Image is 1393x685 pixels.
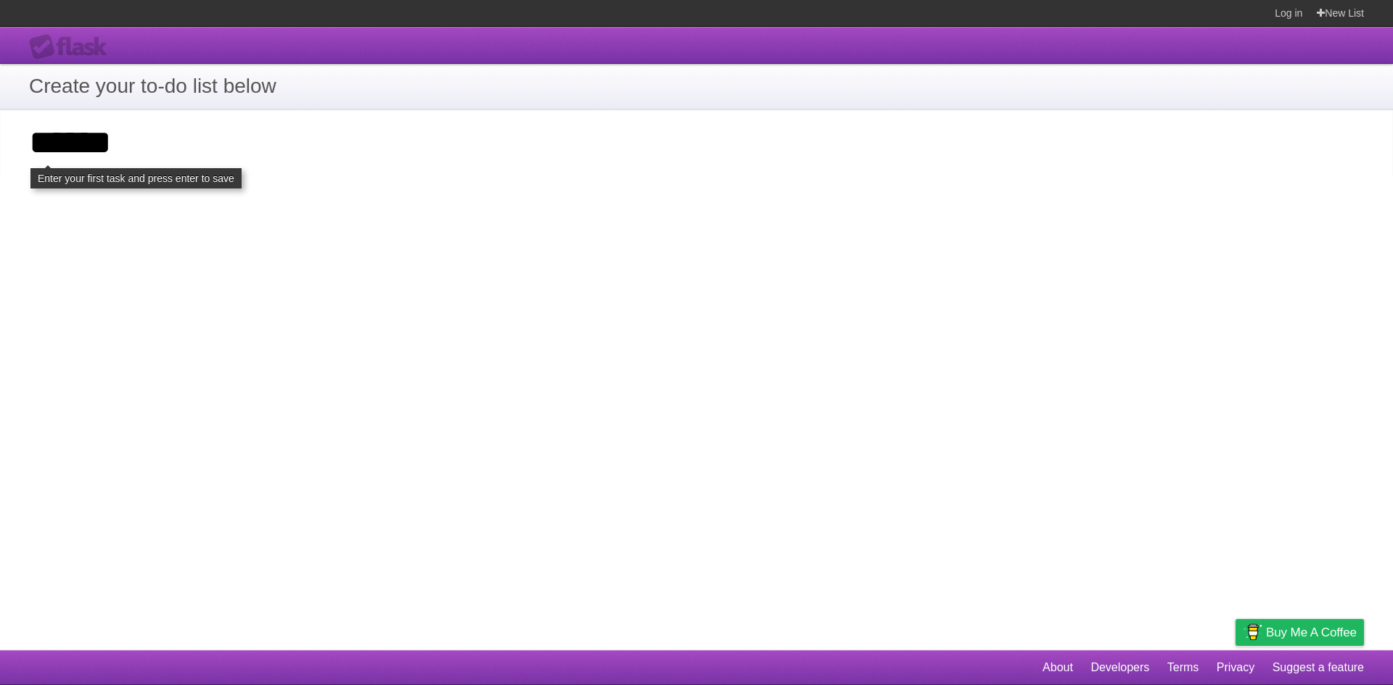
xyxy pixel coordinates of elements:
[1090,654,1149,681] a: Developers
[1167,654,1199,681] a: Terms
[1236,619,1364,646] a: Buy me a coffee
[1243,620,1262,644] img: Buy me a coffee
[1266,620,1357,645] span: Buy me a coffee
[1273,654,1364,681] a: Suggest a feature
[29,34,116,60] div: Flask
[29,71,1364,101] h1: Create your to-do list below
[1043,654,1073,681] a: About
[1217,654,1254,681] a: Privacy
